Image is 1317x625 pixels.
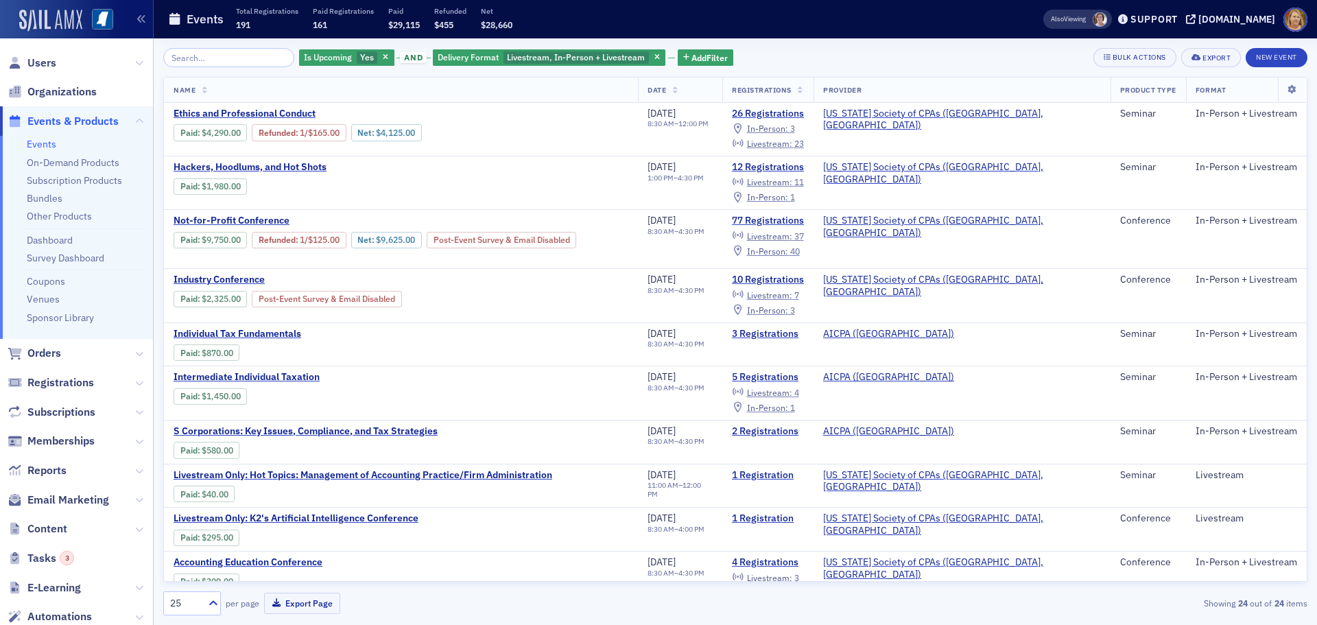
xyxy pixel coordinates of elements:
[732,572,798,583] a: Livestream: 3
[794,176,804,187] span: 11
[27,56,56,71] span: Users
[174,215,404,227] span: Not-for-Profit Conference
[187,11,224,27] h1: Events
[8,580,81,595] a: E-Learning
[27,609,92,624] span: Automations
[351,124,422,141] div: Net: $412500
[823,469,1101,493] span: Mississippi Society of CPAs (Ridgeland, MS)
[648,469,676,481] span: [DATE]
[648,85,666,95] span: Date
[823,556,1101,580] span: Mississippi Society of CPAs (Ridgeland, MS)
[648,327,676,340] span: [DATE]
[747,402,788,413] span: In-Person :
[648,173,674,182] time: 1:00 PM
[8,493,109,508] a: Email Marketing
[648,569,704,578] div: –
[82,9,113,32] a: View Homepage
[376,235,415,245] span: $9,625.00
[27,84,97,99] span: Organizations
[8,434,95,449] a: Memberships
[202,294,241,304] span: $2,325.00
[1120,328,1176,340] div: Seminar
[732,425,804,438] a: 2 Registrations
[174,530,239,546] div: Paid: 2 - $29500
[1120,469,1176,482] div: Seminar
[648,340,704,349] div: –
[1198,13,1275,25] div: [DOMAIN_NAME]
[202,391,241,401] span: $1,450.00
[202,445,233,456] span: $580.00
[308,128,340,138] span: $165.00
[27,174,122,187] a: Subscription Products
[357,235,376,245] span: Net :
[27,192,62,204] a: Bundles
[1272,597,1286,609] strong: 24
[27,521,67,536] span: Content
[202,348,233,358] span: $870.00
[27,138,56,150] a: Events
[174,291,247,307] div: Paid: 12 - $232500
[180,445,198,456] a: Paid
[678,226,704,236] time: 4:30 PM
[823,425,954,438] span: AICPA (Durham)
[1120,371,1176,384] div: Seminar
[678,383,704,392] time: 4:30 PM
[823,371,954,384] span: AICPA (Durham)
[823,328,954,340] span: AICPA (Durham)
[438,51,499,62] span: Delivery Format
[732,246,799,257] a: In-Person: 40
[732,387,798,398] a: Livestream: 4
[648,480,678,490] time: 11:00 AM
[732,290,798,300] a: Livestream: 7
[678,436,704,446] time: 4:30 PM
[732,231,803,241] a: Livestream: 37
[174,371,404,384] a: Intermediate Individual Taxation
[1120,556,1176,569] div: Conference
[1196,469,1297,482] div: Livestream
[732,512,804,525] a: 1 Registration
[823,512,1101,536] a: [US_STATE] Society of CPAs ([GEOGRAPHIC_DATA], [GEOGRAPHIC_DATA])
[1120,85,1176,95] span: Product Type
[732,274,804,286] a: 10 Registrations
[252,291,402,307] div: Post-Event Survey
[174,425,438,438] a: S Corporations: Key Issues, Compliance, and Tax Strategies
[678,119,709,128] time: 12:00 PM
[648,480,701,499] time: 12:00 PM
[180,235,198,245] a: Paid
[823,371,954,384] a: AICPA ([GEOGRAPHIC_DATA])
[376,128,415,138] span: $4,125.00
[388,6,420,16] p: Paid
[252,124,346,141] div: Refunded: 28 - $429000
[648,370,676,383] span: [DATE]
[481,6,512,16] p: Net
[1093,48,1176,67] button: Bulk Actions
[648,481,713,499] div: –
[304,51,352,62] span: Is Upcoming
[936,597,1307,609] div: Showing out of items
[202,235,241,245] span: $9,750.00
[27,405,95,420] span: Subscriptions
[174,274,404,286] span: Industry Conference
[8,463,67,478] a: Reports
[1120,161,1176,174] div: Seminar
[732,139,803,150] a: Livestream: 23
[1120,108,1176,120] div: Seminar
[357,128,376,138] span: Net :
[27,375,94,390] span: Registrations
[308,235,340,245] span: $125.00
[27,156,119,169] a: On-Demand Products
[226,597,259,609] label: per page
[8,84,97,99] a: Organizations
[174,512,418,525] span: Livestream Only: K2's Artificial Intelligence Conference
[180,181,198,191] a: Paid
[236,6,298,16] p: Total Registrations
[8,405,95,420] a: Subscriptions
[180,445,202,456] span: :
[174,161,404,174] a: Hackers, Hoodlums, and Hot Shots
[8,346,61,361] a: Orders
[174,442,239,458] div: Paid: 4 - $58000
[27,346,61,361] span: Orders
[60,551,74,565] div: 3
[648,214,676,226] span: [DATE]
